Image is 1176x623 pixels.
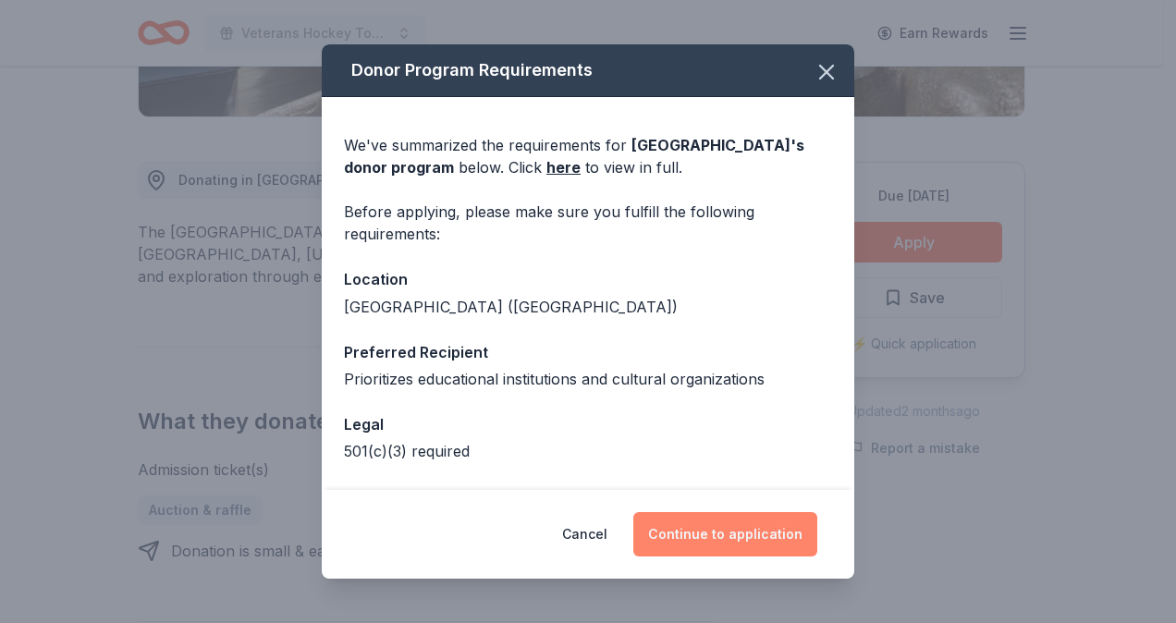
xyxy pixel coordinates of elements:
[344,134,832,178] div: We've summarized the requirements for below. Click to view in full.
[344,267,832,291] div: Location
[322,44,854,97] div: Donor Program Requirements
[344,340,832,364] div: Preferred Recipient
[344,368,832,390] div: Prioritizes educational institutions and cultural organizations
[546,156,581,178] a: here
[562,512,607,556] button: Cancel
[344,412,832,436] div: Legal
[344,296,832,318] div: [GEOGRAPHIC_DATA] ([GEOGRAPHIC_DATA])
[633,512,817,556] button: Continue to application
[344,484,832,508] div: Deadline
[344,201,832,245] div: Before applying, please make sure you fulfill the following requirements:
[344,440,832,462] div: 501(c)(3) required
